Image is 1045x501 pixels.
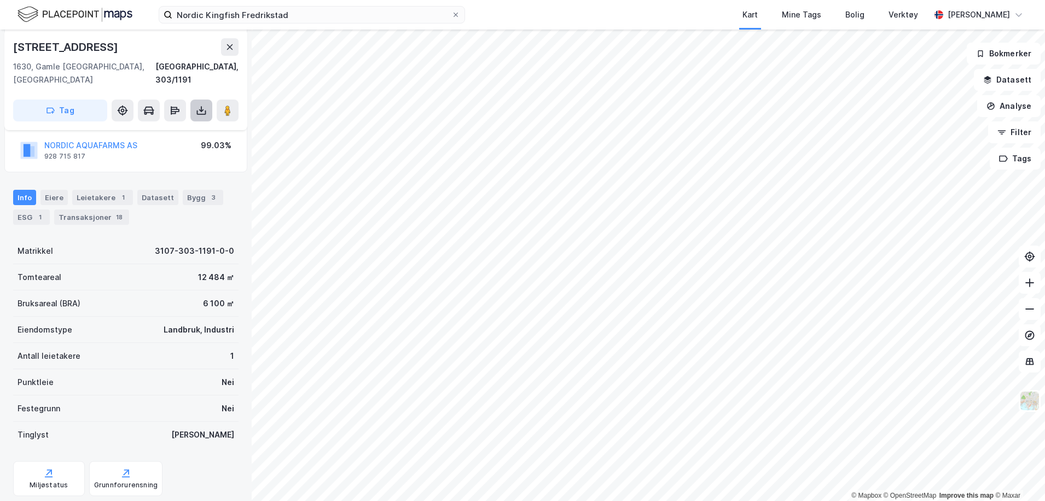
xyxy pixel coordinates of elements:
[222,402,234,415] div: Nei
[208,192,219,203] div: 3
[18,428,49,441] div: Tinglyst
[164,323,234,336] div: Landbruk, Industri
[884,492,937,499] a: OpenStreetMap
[782,8,821,21] div: Mine Tags
[222,376,234,389] div: Nei
[18,244,53,258] div: Matrikkel
[72,190,133,205] div: Leietakere
[114,212,125,223] div: 18
[948,8,1010,21] div: [PERSON_NAME]
[889,8,918,21] div: Verktøy
[13,209,50,225] div: ESG
[13,60,155,86] div: 1630, Gamle [GEOGRAPHIC_DATA], [GEOGRAPHIC_DATA]
[990,448,1045,501] div: Kontrollprogram for chat
[990,148,1041,170] button: Tags
[230,349,234,363] div: 1
[155,60,239,86] div: [GEOGRAPHIC_DATA], 303/1191
[18,349,80,363] div: Antall leietakere
[18,376,54,389] div: Punktleie
[13,190,36,205] div: Info
[155,244,234,258] div: 3107-303-1191-0-0
[183,190,223,205] div: Bygg
[990,448,1045,501] iframe: Chat Widget
[94,481,158,490] div: Grunnforurensning
[18,271,61,284] div: Tomteareal
[742,8,758,21] div: Kart
[988,121,1041,143] button: Filter
[974,69,1041,91] button: Datasett
[203,297,234,310] div: 6 100 ㎡
[1019,391,1040,411] img: Z
[30,481,68,490] div: Miljøstatus
[34,212,45,223] div: 1
[13,100,107,121] button: Tag
[967,43,1041,65] button: Bokmerker
[201,139,231,152] div: 99.03%
[40,190,68,205] div: Eiere
[54,209,129,225] div: Transaksjoner
[18,402,60,415] div: Festegrunn
[198,271,234,284] div: 12 484 ㎡
[118,192,129,203] div: 1
[171,428,234,441] div: [PERSON_NAME]
[851,492,881,499] a: Mapbox
[172,7,451,23] input: Søk på adresse, matrikkel, gårdeiere, leietakere eller personer
[939,492,994,499] a: Improve this map
[137,190,178,205] div: Datasett
[18,297,80,310] div: Bruksareal (BRA)
[845,8,864,21] div: Bolig
[13,38,120,56] div: [STREET_ADDRESS]
[18,5,132,24] img: logo.f888ab2527a4732fd821a326f86c7f29.svg
[977,95,1041,117] button: Analyse
[44,152,85,161] div: 928 715 817
[18,323,72,336] div: Eiendomstype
